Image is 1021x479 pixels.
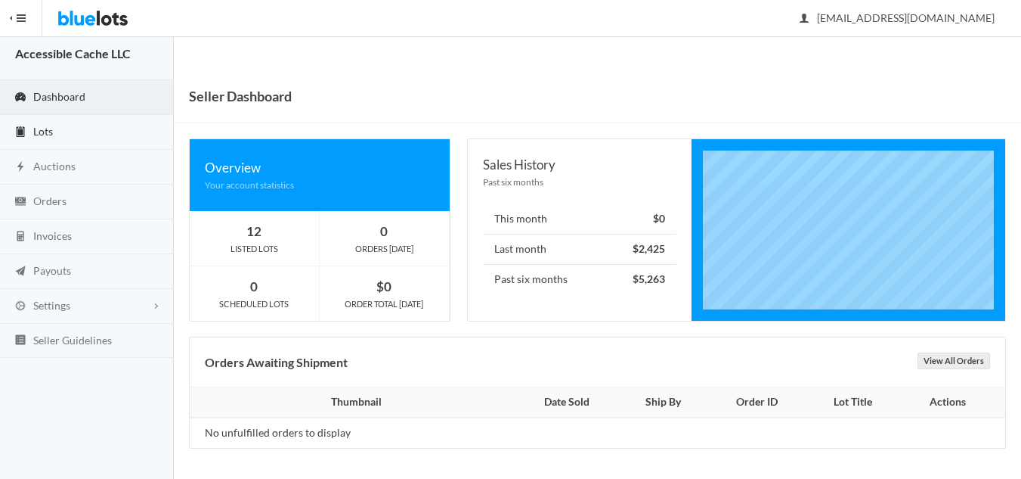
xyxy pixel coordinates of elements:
[189,85,292,107] h1: Seller Dashboard
[380,223,388,239] strong: 0
[13,230,28,244] ion-icon: calculator
[205,178,435,192] div: Your account statistics
[514,387,620,418] th: Date Sold
[483,234,676,265] li: Last month
[917,353,990,369] a: View All Orders
[620,387,707,418] th: Ship By
[483,264,676,294] li: Past six months
[33,125,53,138] span: Lots
[190,418,514,448] td: No unfulfilled orders to display
[483,204,676,235] li: This month
[33,229,72,242] span: Invoices
[633,242,665,255] strong: $2,425
[15,46,131,61] strong: Accessible Cache LLC
[190,242,319,256] div: LISTED LOTS
[190,297,319,311] div: SCHEDULED LOTS
[13,334,28,348] ion-icon: list box
[246,223,261,239] strong: 12
[483,175,676,189] div: Past six months
[797,12,812,26] ion-icon: person
[707,387,806,418] th: Order ID
[899,387,1005,418] th: Actions
[633,272,665,285] strong: $5,263
[33,299,70,312] span: Settings
[320,297,449,311] div: ORDER TOTAL [DATE]
[13,126,28,140] ion-icon: clipboard
[13,265,28,279] ion-icon: paper plane
[13,160,28,175] ion-icon: flash
[653,212,665,225] strong: $0
[33,160,76,173] span: Auctions
[483,154,676,175] div: Sales History
[800,11,995,24] span: [EMAIL_ADDRESS][DOMAIN_NAME]
[205,355,348,369] b: Orders Awaiting Shipment
[33,334,112,347] span: Seller Guidelines
[190,387,514,418] th: Thumbnail
[376,278,391,294] strong: $0
[320,242,449,256] div: ORDERS [DATE]
[806,387,899,418] th: Lot Title
[33,90,85,103] span: Dashboard
[13,195,28,210] ion-icon: cash
[33,194,67,207] span: Orders
[33,264,71,277] span: Payouts
[205,157,435,178] div: Overview
[13,300,28,314] ion-icon: cog
[13,91,28,105] ion-icon: speedometer
[250,278,258,294] strong: 0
